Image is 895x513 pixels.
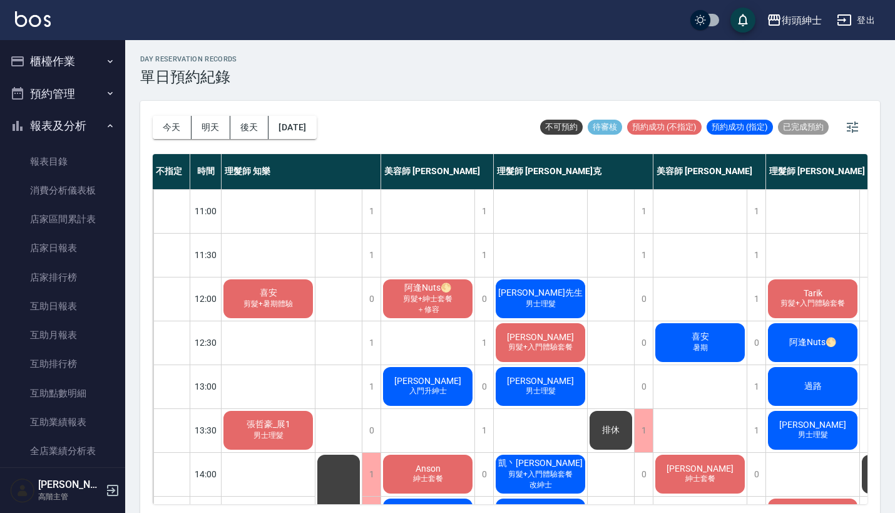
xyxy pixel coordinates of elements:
div: 0 [362,277,381,321]
button: 登出 [832,9,880,32]
a: 店家日報表 [5,234,120,262]
span: 剪髮+入門體驗套餐 [778,298,847,309]
span: 喜安 [689,331,712,343]
span: 阿逢Nuts🌕 [787,337,839,348]
div: 1 [362,190,381,233]
span: 暑期 [690,343,710,353]
div: 1 [634,409,653,452]
span: 紳士套餐 [683,474,718,484]
button: save [730,8,755,33]
img: Logo [15,11,51,27]
button: 櫃檯作業 [5,45,120,78]
a: 消費分析儀表板 [5,176,120,205]
div: 美容師 [PERSON_NAME] [381,154,494,189]
a: 互助日報表 [5,292,120,321]
span: Anson [413,464,443,474]
div: 不指定 [153,154,190,189]
div: 1 [362,453,381,496]
span: 入門升紳士 [407,386,449,396]
h5: [PERSON_NAME] [38,479,102,491]
a: 互助排行榜 [5,350,120,378]
div: 0 [362,409,381,452]
div: 街頭紳士 [782,13,822,28]
div: 1 [634,190,653,233]
div: 13:30 [190,408,222,452]
div: 0 [634,365,653,408]
div: 0 [474,453,493,496]
div: 1 [362,321,381,365]
span: [PERSON_NAME]先生 [496,288,585,299]
div: 1 [474,321,493,365]
div: 0 [474,277,493,321]
span: 紳士套餐 [411,474,446,484]
a: 互助業績報表 [5,408,120,437]
a: 店家區間累計表 [5,205,120,234]
h3: 單日預約紀錄 [140,68,237,86]
div: 1 [474,409,493,452]
div: 13:00 [190,365,222,408]
button: 後天 [230,116,269,139]
span: ＋修容 [414,304,442,315]
span: [PERSON_NAME] [664,464,736,474]
div: 1 [474,234,493,277]
div: 11:00 [190,189,222,233]
span: [PERSON_NAME] [504,332,576,342]
div: 12:30 [190,321,222,365]
div: 理髮師 知樂 [222,154,381,189]
span: 已完成預約 [778,122,829,133]
p: 高階主管 [38,491,102,502]
span: 預約成功 (不指定) [627,122,702,133]
span: [PERSON_NAME] [392,376,464,386]
span: 剪髮+入門體驗套餐 [506,469,575,480]
button: 報表及分析 [5,110,120,142]
span: 剪髮+暑期體驗 [241,299,295,309]
span: 阿逢Nuts🌕 [402,282,454,294]
span: 不可預約 [540,122,583,133]
div: 0 [747,453,765,496]
button: 明天 [192,116,230,139]
div: 0 [474,365,493,408]
button: 今天 [153,116,192,139]
span: 凱丶[PERSON_NAME] [496,458,585,469]
span: 男士理髮 [523,386,558,396]
div: 美容師 [PERSON_NAME] [653,154,766,189]
div: 0 [634,453,653,496]
div: 1 [474,190,493,233]
span: 剪髮+入門體驗套餐 [506,342,575,353]
div: 理髮師 [PERSON_NAME]克 [494,154,653,189]
div: 1 [362,234,381,277]
span: [PERSON_NAME] [504,376,576,386]
span: [PERSON_NAME] [777,420,849,430]
div: 1 [747,190,765,233]
a: 全店業績分析表 [5,437,120,465]
div: 1 [747,234,765,277]
button: 預約管理 [5,78,120,110]
span: 男士理髮 [251,430,286,441]
span: Tarik [801,288,825,298]
div: 1 [747,277,765,321]
div: 時間 [190,154,222,189]
div: 1 [634,234,653,277]
span: 男士理髮 [523,299,558,309]
div: 14:00 [190,452,222,496]
span: 張哲豪_展1 [244,419,293,430]
span: 改紳士 [527,480,555,490]
a: 報表目錄 [5,147,120,176]
span: 待審核 [588,122,622,133]
span: 男士理髮 [795,430,831,440]
button: 街頭紳士 [762,8,827,33]
span: 排休 [600,425,622,436]
h2: day Reservation records [140,55,237,63]
div: 1 [362,365,381,408]
div: 1 [747,409,765,452]
span: 喜安 [257,288,280,299]
div: 1 [747,365,765,408]
button: [DATE] [268,116,316,139]
div: 12:00 [190,277,222,321]
a: 互助點數明細 [5,379,120,408]
img: Person [10,478,35,503]
div: 0 [747,321,765,365]
div: 11:30 [190,233,222,277]
span: 剪髮+紳士套餐 [401,294,455,304]
div: 0 [634,321,653,365]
